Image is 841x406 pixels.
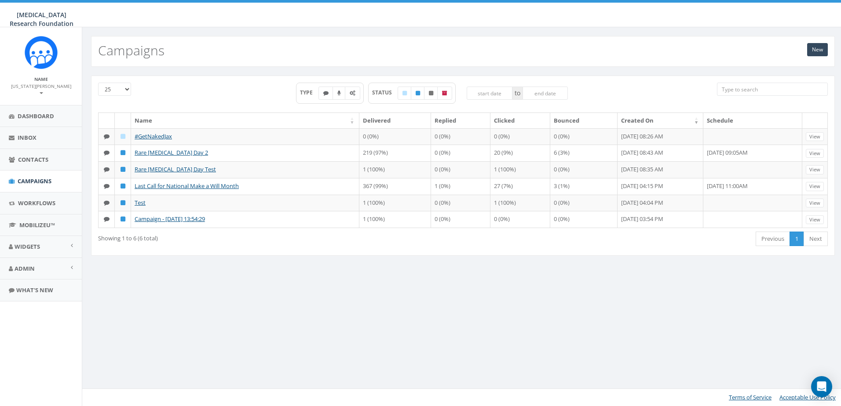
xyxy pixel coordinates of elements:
span: MobilizeU™ [19,221,55,229]
input: start date [467,87,512,100]
td: [DATE] 11:00AM [703,178,802,195]
small: Name [34,76,48,82]
a: Rare [MEDICAL_DATA] Day Test [135,165,216,173]
td: 1 (0%) [431,178,490,195]
i: Published [121,200,125,206]
td: 0 (0%) [550,161,618,178]
i: Published [121,150,125,156]
td: 0 (0%) [431,128,490,145]
td: [DATE] 08:35 AM [618,161,703,178]
a: View [806,165,824,174]
img: Rally_Corp_Icon.png [25,36,58,69]
a: Previous [756,232,790,246]
td: 6 (3%) [550,145,618,161]
span: STATUS [372,89,398,96]
td: 0 (0%) [431,195,490,211]
i: Text SMS [104,167,110,172]
th: Schedule [703,113,802,128]
td: 0 (0%) [359,128,431,145]
td: 0 (0%) [431,211,490,228]
a: New [807,43,828,56]
td: 367 (99%) [359,178,431,195]
i: Text SMS [104,200,110,206]
td: 20 (9%) [490,145,551,161]
a: View [806,132,824,141]
a: Campaign - [DATE] 13:54:29 [135,215,205,223]
td: 1 (100%) [490,195,551,211]
h2: Campaigns [98,43,165,58]
label: Published [411,87,425,100]
i: Text SMS [104,134,110,139]
td: 1 (100%) [359,195,431,211]
label: Ringless Voice Mail [333,87,346,100]
td: [DATE] 08:43 AM [618,145,703,161]
td: 0 (0%) [550,128,618,145]
th: Bounced [550,113,618,128]
th: Delivered [359,113,431,128]
label: Unpublished [424,87,438,100]
th: Created On: activate to sort column ascending [618,113,703,128]
label: Text SMS [318,87,333,100]
i: Ringless Voice Mail [337,91,341,96]
td: 1 (100%) [359,161,431,178]
input: Type to search [717,83,827,96]
i: Published [416,91,420,96]
small: [US_STATE][PERSON_NAME] [11,83,71,96]
span: TYPE [300,89,319,96]
a: Last Call for National Make a Will Month [135,182,239,190]
td: [DATE] 08:26 AM [618,128,703,145]
td: 0 (0%) [431,161,490,178]
td: [DATE] 09:05AM [703,145,802,161]
th: Replied [431,113,490,128]
td: [DATE] 03:54 PM [618,211,703,228]
th: Name: activate to sort column ascending [131,113,359,128]
i: Published [121,216,125,222]
label: Archived [437,87,452,100]
i: Text SMS [104,183,110,189]
th: Clicked [490,113,551,128]
td: 0 (0%) [490,128,551,145]
div: Showing 1 to 6 (6 total) [98,231,395,243]
span: Contacts [18,156,48,163]
span: to [512,87,523,100]
span: Admin [15,265,35,272]
a: 1 [790,232,804,246]
a: View [806,215,824,225]
span: [MEDICAL_DATA] Research Foundation [10,11,73,28]
a: [US_STATE][PERSON_NAME] [11,82,71,97]
td: 0 (0%) [431,145,490,161]
a: #GetNakedJax [135,132,172,140]
i: Automated Message [350,91,355,96]
span: Campaigns [18,177,51,185]
td: 0 (0%) [550,195,618,211]
i: Draft [121,134,125,139]
span: Dashboard [18,112,54,120]
i: Text SMS [104,150,110,156]
td: 3 (1%) [550,178,618,195]
td: 219 (97%) [359,145,431,161]
td: 1 (100%) [359,211,431,228]
i: Published [121,167,125,172]
a: Test [135,199,146,207]
label: Draft [398,87,412,100]
td: [DATE] 04:04 PM [618,195,703,211]
label: Automated Message [345,87,360,100]
i: Draft [402,91,407,96]
i: Text SMS [104,216,110,222]
input: end date [523,87,568,100]
td: 1 (100%) [490,161,551,178]
td: 0 (0%) [550,211,618,228]
a: Next [804,232,828,246]
a: Rare [MEDICAL_DATA] Day 2 [135,149,208,156]
td: 0 (0%) [490,211,551,228]
span: Widgets [15,243,40,250]
a: View [806,199,824,208]
span: Workflows [18,199,55,207]
td: 27 (7%) [490,178,551,195]
span: What's New [16,286,53,294]
a: Acceptable Use Policy [779,393,836,401]
a: Terms of Service [729,393,772,401]
i: Unpublished [429,91,433,96]
span: Inbox [18,134,37,141]
div: Open Intercom Messenger [811,376,832,397]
